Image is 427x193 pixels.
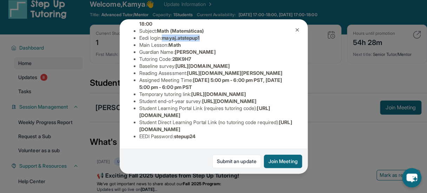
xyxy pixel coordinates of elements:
li: Student Direct Learning Portal Link (no tutoring code required) : [139,119,294,133]
li: Tutoring Code : [139,56,294,63]
span: [URL][DOMAIN_NAME][PERSON_NAME] [187,70,282,76]
span: [URL][DOMAIN_NAME] [175,63,230,69]
span: Math (Matemáticas) [157,28,204,34]
span: [URL][DOMAIN_NAME] [191,91,246,97]
li: Subject : [139,27,294,34]
li: Assigned Meeting Time : [139,77,294,91]
a: Submit an update [212,155,261,168]
button: chat-button [402,168,421,187]
span: [DATE] 5:00 pm - 6:00 pm PST, [DATE] 5:00 pm - 6:00 pm PST [139,77,282,90]
span: [URL][DOMAIN_NAME] [202,98,256,104]
li: Temporary tutoring link : [139,91,294,98]
span: stepup24 [174,133,196,139]
span: 2BK9H7 [172,56,191,62]
li: Student Learning Portal Link (requires tutoring code) : [139,105,294,119]
li: Main Lesson : [139,41,294,49]
img: Close Icon [294,27,300,33]
span: [PERSON_NAME] [175,49,216,55]
span: Math [168,42,180,48]
li: Baseline survey : [139,63,294,70]
li: Eedi login : [139,34,294,41]
li: Student end-of-year survey : [139,98,294,105]
span: mayaj.atstepup1 [162,35,200,41]
button: Join Meeting [264,155,302,168]
li: EEDI Password : [139,133,294,140]
li: Reading Assessment : [139,70,294,77]
li: Availability: [139,13,294,27]
li: Guardian Name : [139,49,294,56]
